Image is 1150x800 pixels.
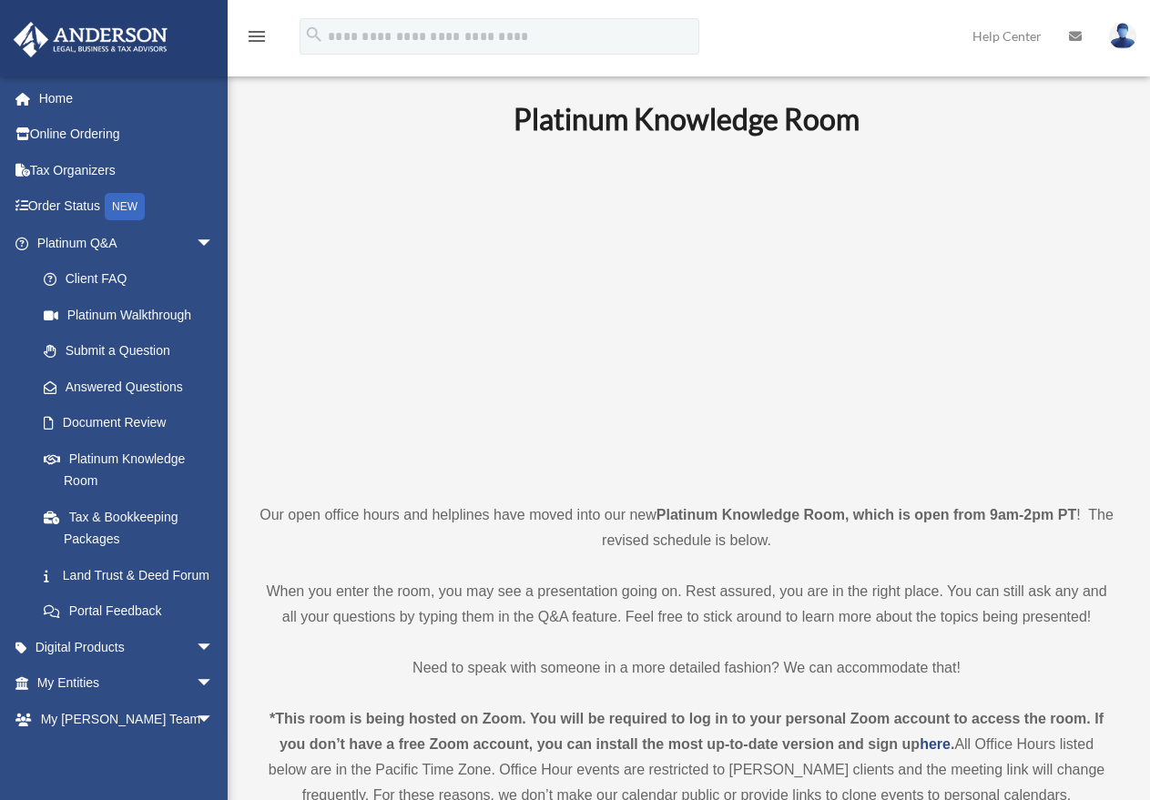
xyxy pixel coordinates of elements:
a: Tax & Bookkeeping Packages [25,499,241,557]
a: Portal Feedback [25,593,241,630]
a: Answered Questions [25,369,241,405]
strong: *This room is being hosted on Zoom. You will be required to log in to your personal Zoom account ... [270,711,1104,752]
a: Order StatusNEW [13,188,241,226]
a: Platinum Q&Aarrow_drop_down [13,225,241,261]
div: NEW [105,193,145,220]
img: Anderson Advisors Platinum Portal [8,22,173,57]
span: arrow_drop_down [196,665,232,703]
a: here [920,736,951,752]
a: Online Ordering [13,116,241,153]
span: arrow_drop_down [196,629,232,666]
a: My [PERSON_NAME] Teamarrow_drop_down [13,701,241,737]
a: Client FAQ [25,261,241,298]
a: Home [13,80,241,116]
a: Platinum Walkthrough [25,297,241,333]
strong: Platinum Knowledge Room, which is open from 9am-2pm PT [656,507,1076,522]
a: Submit a Question [25,333,241,370]
iframe: 231110_Toby_KnowledgeRoom [413,161,960,469]
a: menu [246,32,268,47]
a: Document Review [25,405,241,441]
img: User Pic [1109,23,1136,49]
a: My Entitiesarrow_drop_down [13,665,241,702]
span: arrow_drop_down [196,225,232,262]
a: My Documentsarrow_drop_down [13,737,241,774]
i: search [304,25,324,45]
a: Digital Productsarrow_drop_down [13,629,241,665]
p: Our open office hours and helplines have moved into our new ! The revised schedule is below. [260,502,1114,553]
strong: . [951,736,954,752]
a: Tax Organizers [13,152,241,188]
p: When you enter the room, you may see a presentation going on. Rest assured, you are in the right ... [260,579,1114,630]
a: Platinum Knowledge Room [25,441,232,499]
span: arrow_drop_down [196,737,232,775]
a: Land Trust & Deed Forum [25,557,241,593]
p: Need to speak with someone in a more detailed fashion? We can accommodate that! [260,655,1114,681]
b: Platinum Knowledge Room [514,101,860,137]
i: menu [246,25,268,47]
span: arrow_drop_down [196,701,232,738]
